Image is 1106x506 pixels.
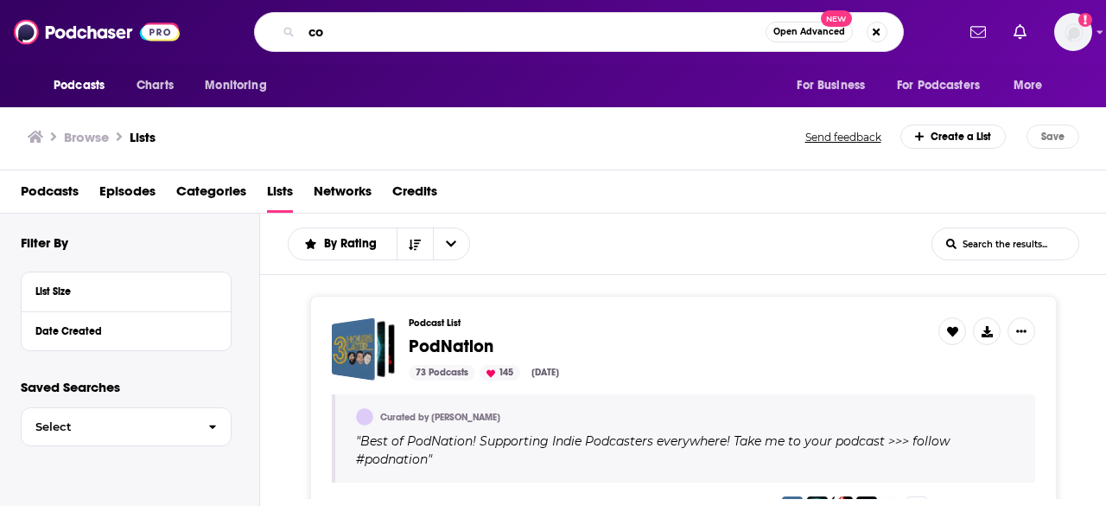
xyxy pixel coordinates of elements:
[800,130,887,144] button: Send feedback
[397,228,433,259] button: Sort Direction
[409,317,925,329] h3: Podcast List
[193,69,289,102] button: open menu
[963,17,993,47] a: Show notifications dropdown
[409,365,475,381] div: 73 Podcasts
[380,412,500,423] a: Curated by [PERSON_NAME]
[125,69,184,102] a: Charts
[1027,125,1079,149] button: Save
[392,177,437,213] a: Credits
[766,22,853,42] button: Open AdvancedNew
[314,177,372,213] a: Networks
[14,16,180,48] img: Podchaser - Follow, Share and Rate Podcasts
[1078,13,1092,27] svg: Add a profile image
[900,125,1007,149] div: Create a List
[324,238,383,250] span: By Rating
[21,379,232,395] p: Saved Searches
[176,177,246,213] a: Categories
[1014,74,1043,98] span: More
[35,279,217,301] button: List Size
[54,74,105,98] span: Podcasts
[35,285,206,298] div: List Size
[289,238,397,250] button: open menu
[254,12,904,52] div: Search podcasts, credits, & more...
[288,227,470,260] h2: Choose List sort
[797,74,865,98] span: For Business
[409,337,493,356] a: PodNation
[22,421,194,432] span: Select
[785,69,887,102] button: open menu
[332,317,395,381] a: PodNation
[356,433,950,467] span: " "
[409,336,493,357] span: PodNation
[64,129,109,145] h3: Browse
[21,234,68,251] h2: Filter By
[524,365,566,381] div: [DATE]
[356,408,373,426] a: Alex3HL
[1054,13,1092,51] span: Logged in as dbartlett
[41,69,127,102] button: open menu
[35,325,206,337] div: Date Created
[356,433,950,467] span: Best of PodNation! Supporting Indie Podcasters everywhere! Take me to your podcast >>> follow #po...
[897,74,980,98] span: For Podcasters
[1007,17,1033,47] a: Show notifications dropdown
[886,69,1005,102] button: open menu
[21,407,232,446] button: Select
[1001,69,1065,102] button: open menu
[1054,13,1092,51] img: User Profile
[130,129,156,145] a: Lists
[137,74,174,98] span: Charts
[773,28,845,36] span: Open Advanced
[1007,317,1035,345] button: Show More Button
[267,177,293,213] a: Lists
[302,18,766,46] input: Search podcasts, credits, & more...
[1054,13,1092,51] button: Show profile menu
[21,177,79,213] a: Podcasts
[99,177,156,213] a: Episodes
[35,319,217,341] button: Date Created
[433,228,469,259] button: open menu
[205,74,266,98] span: Monitoring
[480,365,520,381] div: 145
[821,10,852,27] span: New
